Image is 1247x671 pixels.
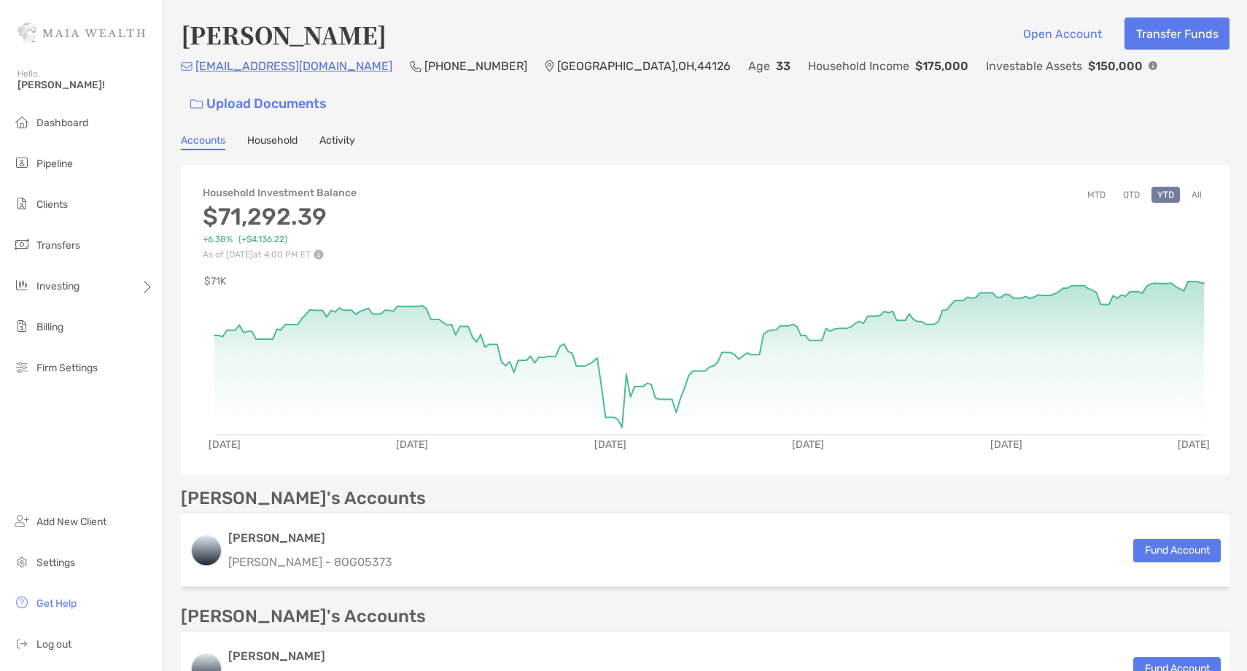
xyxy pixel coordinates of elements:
[228,530,392,547] h3: [PERSON_NAME]
[36,117,88,129] span: Dashboard
[195,57,392,75] p: [EMAIL_ADDRESS][DOMAIN_NAME]
[36,556,75,569] span: Settings
[808,57,909,75] p: Household Income
[1124,18,1229,50] button: Transfer Funds
[18,6,145,58] img: Zoe Logo
[776,57,790,75] p: 33
[190,99,203,109] img: button icon
[410,61,422,72] img: Phone Icon
[594,438,626,451] text: [DATE]
[13,594,31,611] img: get-help icon
[13,113,31,131] img: dashboard icon
[181,489,426,508] p: [PERSON_NAME]'s Accounts
[36,158,73,170] span: Pipeline
[203,187,357,199] h4: Household Investment Balance
[986,57,1082,75] p: Investable Assets
[545,61,554,72] img: Location Icon
[36,362,98,374] span: Firm Settings
[181,62,193,71] img: Email Icon
[192,536,221,565] img: logo account
[13,635,31,652] img: logout icon
[181,18,386,51] h4: [PERSON_NAME]
[314,249,324,260] img: Performance Info
[13,553,31,570] img: settings icon
[36,597,77,610] span: Get Help
[228,648,392,665] h3: [PERSON_NAME]
[228,553,392,571] p: [PERSON_NAME] - 8OG05373
[557,57,731,75] p: [GEOGRAPHIC_DATA] , OH , 44126
[209,438,241,451] text: [DATE]
[18,79,154,91] span: [PERSON_NAME]!
[181,88,336,120] a: Upload Documents
[181,134,225,150] a: Accounts
[424,57,527,75] p: [PHONE_NUMBER]
[1149,61,1157,70] img: Info Icon
[203,249,357,260] p: As of [DATE] at 4:00 PM ET
[1011,18,1113,50] button: Open Account
[13,276,31,294] img: investing icon
[181,608,426,626] p: [PERSON_NAME]'s Accounts
[1117,187,1146,203] button: QTD
[1178,438,1210,451] text: [DATE]
[247,134,298,150] a: Household
[204,275,227,287] text: $71K
[203,234,233,245] span: +6.38%
[13,195,31,212] img: clients icon
[915,57,968,75] p: $175,000
[1088,57,1143,75] p: $150,000
[13,358,31,376] img: firm-settings icon
[1081,187,1111,203] button: MTD
[1133,539,1221,562] button: Fund Account
[13,154,31,171] img: pipeline icon
[990,438,1022,451] text: [DATE]
[13,236,31,253] img: transfers icon
[36,280,79,292] span: Investing
[36,321,63,333] span: Billing
[13,512,31,530] img: add_new_client icon
[36,516,106,528] span: Add New Client
[36,638,71,651] span: Log out
[1151,187,1180,203] button: YTD
[36,198,68,211] span: Clients
[792,438,824,451] text: [DATE]
[319,134,355,150] a: Activity
[748,57,770,75] p: Age
[1186,187,1208,203] button: All
[203,203,357,230] h3: $71,292.39
[36,239,80,252] span: Transfers
[13,317,31,335] img: billing icon
[396,438,428,451] text: [DATE]
[238,234,287,245] span: ( +$4,136.22 )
